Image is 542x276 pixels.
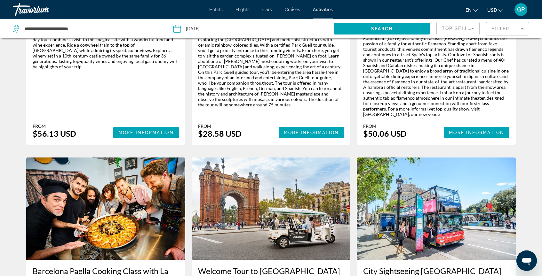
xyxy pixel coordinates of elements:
a: Travorium [13,1,77,18]
div: Founded in [DATE] by a family of artists, [PERSON_NAME] embodies the passion of a family for auth... [363,35,509,117]
button: More Information [279,127,344,138]
img: 0c.jpg [192,157,351,260]
a: Hotels [209,7,223,12]
div: From [363,123,407,129]
button: More Information [113,127,179,138]
span: More Information [284,130,339,135]
button: More Information [444,127,509,138]
div: $56.13 USD [33,129,76,138]
a: Cruises [285,7,300,12]
div: Enjoy a guided Park Guell tour with skip the line Park Guell tickets, and get beguiled by the bre... [198,26,344,107]
button: Search [334,23,430,34]
button: User Menu [513,3,529,16]
a: Flights [235,7,250,12]
mat-select: Sort by [442,25,474,32]
iframe: Button to launch messaging window [516,250,537,271]
div: If you really want to get to know [GEOGRAPHIC_DATA] and [GEOGRAPHIC_DATA], a visit to [GEOGRAPHIC... [33,26,179,69]
div: From [33,123,76,129]
img: a3.jpg [357,157,516,260]
a: Cars [262,7,272,12]
span: USD [487,8,497,13]
span: GP [517,6,525,13]
div: $50.06 USD [363,129,407,138]
span: More Information [118,130,174,135]
a: Activities [313,7,333,12]
span: en [466,8,472,13]
span: More Information [449,130,504,135]
button: Filter [486,22,529,36]
span: Search [371,26,393,31]
button: Date: Sep 21, 2025 [173,19,327,38]
div: $28.58 USD [198,129,242,138]
span: Top Sellers [442,26,478,31]
div: From [198,123,242,129]
button: Change currency [487,5,503,15]
button: Change language [466,5,478,15]
img: b6.jpg [26,157,185,260]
